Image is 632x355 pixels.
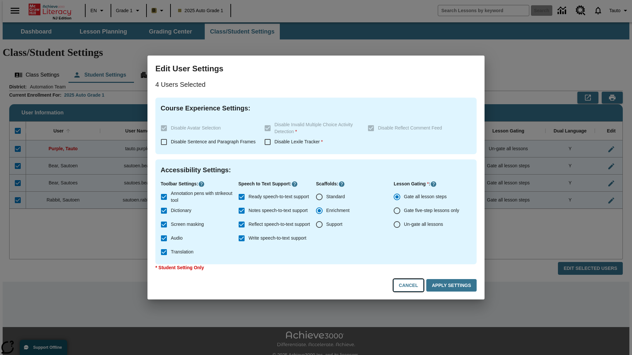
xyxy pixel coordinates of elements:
[238,180,316,187] p: Speech to Text Support :
[261,121,363,135] label: These settings are specific to individual classes. To see these settings or make changes, please ...
[161,180,238,187] p: Toolbar Settings :
[404,193,447,200] span: Gate all lesson steps
[404,207,459,214] span: Gate five-step lessons only
[171,125,221,130] span: Disable Avatar Selection
[171,207,191,214] span: Dictionary
[378,125,442,130] span: Disable Reflect Comment Feed
[316,180,394,187] p: Scaffolds :
[430,181,437,187] button: Click here to know more about
[171,221,204,228] span: Screen masking
[364,121,466,135] label: These settings are specific to individual classes. To see these settings or make changes, please ...
[155,264,477,271] p: * Student Setting Only
[275,122,353,134] span: Disable Invalid Multiple Choice Activity Detection
[326,207,350,214] span: Enrichment
[161,103,471,113] h4: Course Experience Settings :
[404,221,443,228] span: Un-gate all lessons
[249,207,308,214] span: Notes speech-to-text support
[291,181,298,187] button: Click here to know more about
[171,139,256,144] span: Disable Sentence and Paragraph Frames
[198,181,205,187] button: Click here to know more about
[326,193,345,200] span: Standard
[249,221,310,228] span: Reflect speech-to-text support
[249,235,306,242] span: Write speech-to-text support
[155,63,477,74] h3: Edit User Settings
[155,79,477,90] p: 4 Users Selected
[171,248,194,255] span: Translation
[249,193,309,200] span: Ready speech-to-text support
[157,121,259,135] label: These settings are specific to individual classes. To see these settings or make changes, please ...
[275,139,323,144] span: Disable Lexile Tracker
[326,221,342,228] span: Support
[161,165,471,175] h4: Accessibility Settings :
[393,279,424,292] button: Cancel
[171,190,233,204] span: Annotation pens with strikeout tool
[394,180,471,187] p: Lesson Gating :
[338,181,345,187] button: Click here to know more about
[171,235,183,242] span: Audio
[426,279,477,292] button: Apply Settings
